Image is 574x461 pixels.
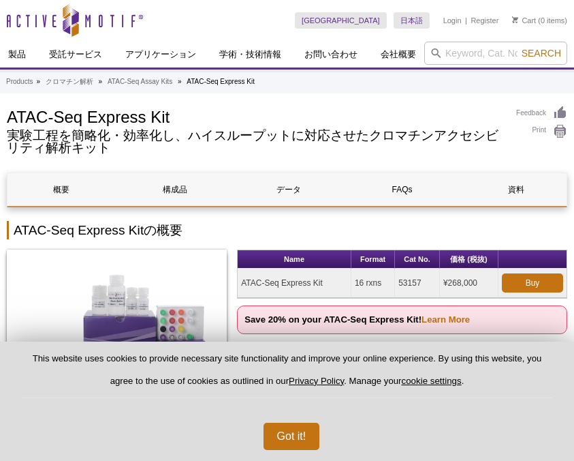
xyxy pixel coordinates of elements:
[99,78,103,85] li: »
[516,106,567,121] a: Feedback
[7,221,567,239] h2: ATAC-Seq Express Kitの概要
[244,314,470,325] strong: Save 20% on your ATAC-Seq Express Kit!
[424,42,567,65] input: Keyword, Cat. No.
[351,250,395,269] th: Format
[443,16,462,25] a: Login
[187,78,255,85] li: ATAC-Seq Express Kit
[395,269,440,298] td: 53157
[117,42,204,68] a: アプリケーション
[512,16,518,23] img: Your Cart
[372,42,424,68] a: 会社概要
[440,269,498,298] td: ¥268,000
[7,130,503,154] h2: 実験工程を簡略化・効率化し、ハイスループットに対応させたクロマチンアクセシビリティ解析キット
[7,250,227,396] img: ATAC-Seq Express Kit
[517,47,565,59] button: Search
[7,173,114,206] a: 概要
[516,124,567,139] a: Print
[7,106,503,126] h1: ATAC-Seq Express Kit
[41,42,110,68] a: 受託サービス
[211,42,289,68] a: 学術・技術情報
[512,12,567,29] li: (0 items)
[108,76,172,88] a: ATAC-Seq Assay Kits
[296,42,366,68] a: お問い合わせ
[178,78,182,85] li: »
[46,76,93,88] a: クロマチン解析
[6,76,33,88] a: Products
[238,250,351,269] th: Name
[235,173,342,206] a: データ
[502,273,563,293] a: Buy
[522,48,561,59] span: Search
[421,314,470,325] a: Learn More
[295,12,387,29] a: [GEOGRAPHIC_DATA]
[402,376,462,386] button: cookie settings
[465,12,467,29] li: |
[394,12,430,29] a: 日本語
[395,250,440,269] th: Cat No.
[440,250,498,269] th: 価格 (税抜)
[471,16,498,25] a: Register
[121,173,228,206] a: 構成品
[238,269,351,298] td: ATAC-Seq Express Kit
[36,78,40,85] li: »
[512,16,536,25] a: Cart
[462,173,569,206] a: 資料
[264,423,320,450] button: Got it!
[351,269,395,298] td: 16 rxns
[349,173,456,206] a: FAQs
[289,376,344,386] a: Privacy Policy
[22,353,552,398] p: This website uses cookies to provide necessary site functionality and improve your online experie...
